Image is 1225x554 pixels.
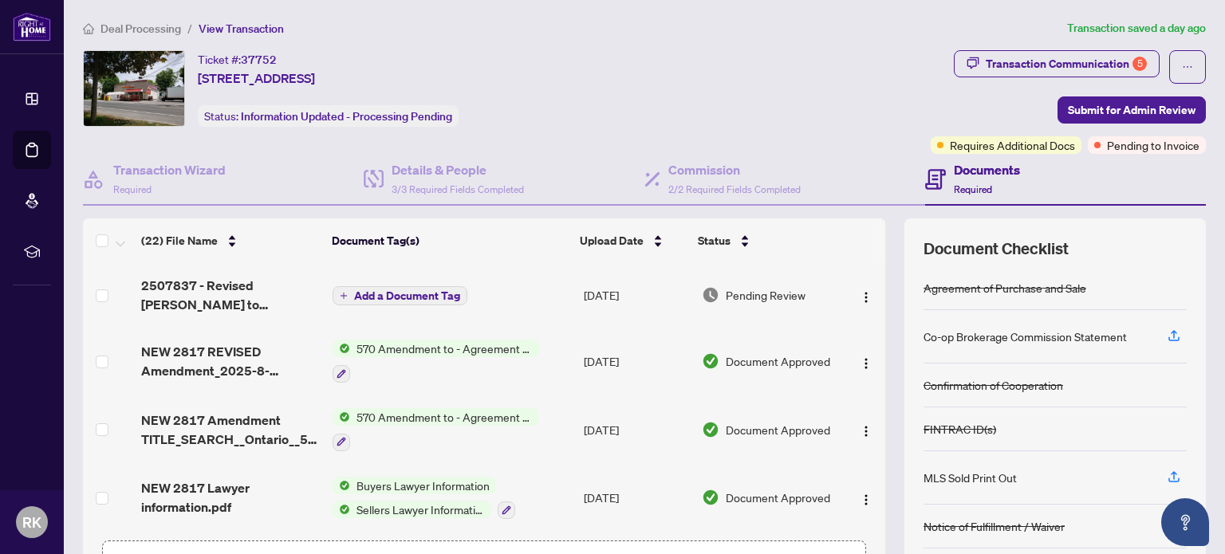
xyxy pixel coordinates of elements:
[83,23,94,34] span: home
[860,493,872,506] img: Logo
[199,22,284,36] span: View Transaction
[702,489,719,506] img: Document Status
[924,469,1017,486] div: MLS Sold Print Out
[668,160,801,179] h4: Commission
[1182,61,1193,73] span: ellipsis
[924,238,1069,260] span: Document Checklist
[333,285,467,306] button: Add a Document Tag
[924,517,1065,535] div: Notice of Fulfillment / Waiver
[954,50,1160,77] button: Transaction Communication5
[860,291,872,304] img: Logo
[392,160,524,179] h4: Details & People
[141,411,320,449] span: NEW 2817 Amendment TITLE_SEARCH__Ontario__570_-_Amendment_to_Agreement_of_Purchase_and_Sale__Comm...
[954,160,1020,179] h4: Documents
[924,420,996,438] div: FINTRAC ID(s)
[340,292,348,300] span: plus
[333,286,467,305] button: Add a Document Tag
[333,477,515,520] button: Status IconBuyers Lawyer InformationStatus IconSellers Lawyer Information
[141,276,320,314] span: 2507837 - Revised [PERSON_NAME] to review.pdf
[84,51,184,126] img: IMG-X12123485_1.jpg
[924,279,1086,297] div: Agreement of Purchase and Sale
[702,421,719,438] img: Document Status
[853,348,879,374] button: Logo
[333,408,539,451] button: Status Icon570 Amendment to - Agreement of Purchase and Sale - Commercial
[198,69,315,88] span: [STREET_ADDRESS]
[333,408,350,426] img: Status Icon
[198,50,277,69] div: Ticket #:
[1067,19,1206,37] article: Transaction saved a day ago
[392,183,524,195] span: 3/3 Required Fields Completed
[573,218,691,263] th: Upload Date
[853,485,879,510] button: Logo
[13,12,51,41] img: logo
[668,183,801,195] span: 2/2 Required Fields Completed
[113,183,152,195] span: Required
[141,478,320,517] span: NEW 2817 Lawyer information.pdf
[577,263,695,327] td: [DATE]
[350,477,496,494] span: Buyers Lawyer Information
[580,232,644,249] span: Upload Date
[726,421,830,438] span: Document Approved
[702,352,719,370] img: Document Status
[691,218,838,263] th: Status
[577,395,695,464] td: [DATE]
[1132,57,1147,71] div: 5
[333,340,539,383] button: Status Icon570 Amendment to - Agreement of Purchase and Sale - Commercial
[325,218,574,263] th: Document Tag(s)
[1058,96,1206,124] button: Submit for Admin Review
[333,340,350,357] img: Status Icon
[198,105,459,127] div: Status:
[986,51,1147,77] div: Transaction Communication
[350,340,539,357] span: 570 Amendment to - Agreement of Purchase and Sale - Commercial
[577,464,695,532] td: [DATE]
[726,352,830,370] span: Document Approved
[333,477,350,494] img: Status Icon
[1161,498,1209,546] button: Open asap
[113,160,226,179] h4: Transaction Wizard
[702,286,719,304] img: Document Status
[333,501,350,518] img: Status Icon
[187,19,192,37] li: /
[22,511,41,533] span: RK
[698,232,731,249] span: Status
[924,376,1063,394] div: Confirmation of Cooperation
[853,417,879,442] button: Logo
[141,232,218,249] span: (22) File Name
[1068,97,1195,123] span: Submit for Admin Review
[853,282,879,308] button: Logo
[100,22,181,36] span: Deal Processing
[860,357,872,370] img: Logo
[354,290,460,301] span: Add a Document Tag
[141,342,320,380] span: NEW 2817 REVISED Amendment_2025-8-22_2817_County_40_Rd_-_New_Amendment_Signed_Aug_23nd_2025.pdf
[860,425,872,438] img: Logo
[954,183,992,195] span: Required
[950,136,1075,154] span: Requires Additional Docs
[241,109,452,124] span: Information Updated - Processing Pending
[577,327,695,395] td: [DATE]
[924,328,1127,345] div: Co-op Brokerage Commission Statement
[241,53,277,67] span: 37752
[726,286,806,304] span: Pending Review
[726,489,830,506] span: Document Approved
[350,408,539,426] span: 570 Amendment to - Agreement of Purchase and Sale - Commercial
[1107,136,1199,154] span: Pending to Invoice
[135,218,325,263] th: (22) File Name
[350,501,491,518] span: Sellers Lawyer Information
